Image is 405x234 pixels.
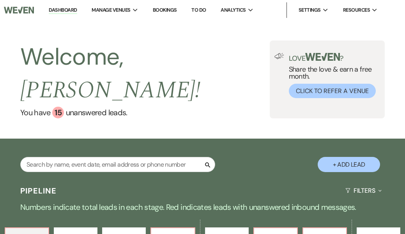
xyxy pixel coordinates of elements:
[274,53,284,59] img: loud-speaker-illustration.svg
[191,7,206,13] a: To Do
[20,107,270,118] a: You have 15 unanswered leads.
[305,53,340,61] img: weven-logo-green.svg
[318,157,380,172] button: + Add Lead
[284,53,380,98] div: Share the love & earn a free month.
[92,6,130,14] span: Manage Venues
[20,72,200,108] span: [PERSON_NAME] !
[20,157,215,172] input: Search by name, event date, email address or phone number
[20,40,270,107] h2: Welcome,
[343,6,370,14] span: Resources
[342,180,385,201] button: Filters
[4,2,34,18] img: Weven Logo
[289,84,376,98] button: Click to Refer a Venue
[20,185,57,196] h3: Pipeline
[49,7,77,14] a: Dashboard
[52,107,64,118] div: 15
[153,7,177,13] a: Bookings
[289,53,380,62] p: Love ?
[221,6,246,14] span: Analytics
[299,6,321,14] span: Settings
